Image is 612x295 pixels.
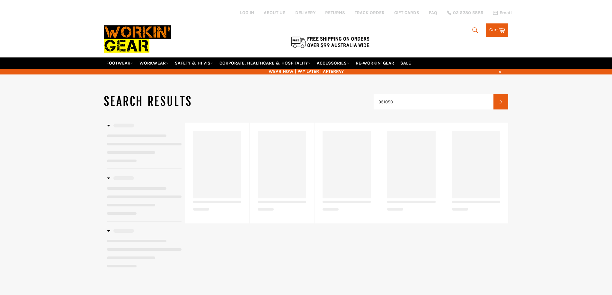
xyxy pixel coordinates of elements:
a: RE-WORKIN' GEAR [353,57,397,69]
a: Cart [486,23,508,37]
a: SALE [398,57,413,69]
a: GIFT CARDS [394,10,419,16]
span: 02 6280 5885 [453,11,483,15]
a: Email [493,10,512,15]
a: RETURNS [325,10,345,16]
a: SAFETY & HI VIS [172,57,216,69]
h1: Search results [104,94,374,110]
a: CORPORATE, HEALTHCARE & HOSPITALITY [217,57,313,69]
a: FOOTWEAR [104,57,136,69]
input: Search [374,94,494,109]
a: ACCESSORIES [314,57,352,69]
span: Email [500,11,512,15]
a: TRACK ORDER [355,10,385,16]
span: WEAR NOW | PAY LATER | AFTERPAY [104,68,509,74]
img: Workin Gear leaders in Workwear, Safety Boots, PPE, Uniforms. Australia's No.1 in Workwear [104,21,171,57]
a: WORKWEAR [137,57,171,69]
a: Log in [240,10,254,15]
a: 02 6280 5885 [447,11,483,15]
a: DELIVERY [295,10,315,16]
a: FAQ [429,10,437,16]
a: ABOUT US [264,10,286,16]
img: Flat $9.95 shipping Australia wide [290,35,370,49]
